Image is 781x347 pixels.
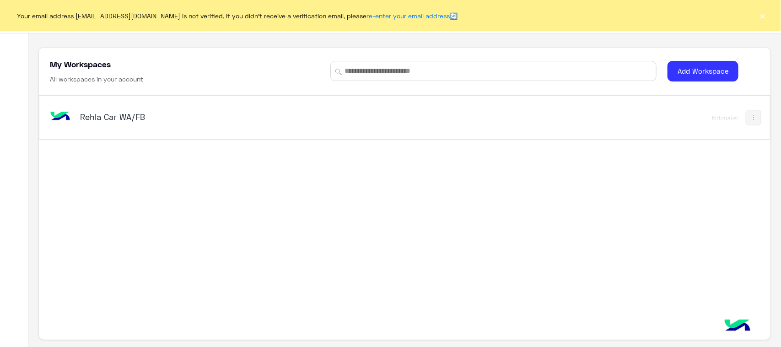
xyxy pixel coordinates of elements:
span: Your email address [EMAIL_ADDRESS][DOMAIN_NAME] is not verified, if you didn't receive a verifica... [17,11,458,21]
div: Enterprise [712,114,738,121]
button: × [758,11,767,20]
img: hulul-logo.png [722,310,754,342]
h5: Rehla Car WA/FB [80,111,337,122]
h6: All workspaces in your account [50,75,143,84]
h5: My Workspaces [50,59,111,70]
img: bot image [48,104,73,129]
a: re-enter your email address [367,12,450,20]
button: Add Workspace [668,61,738,81]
